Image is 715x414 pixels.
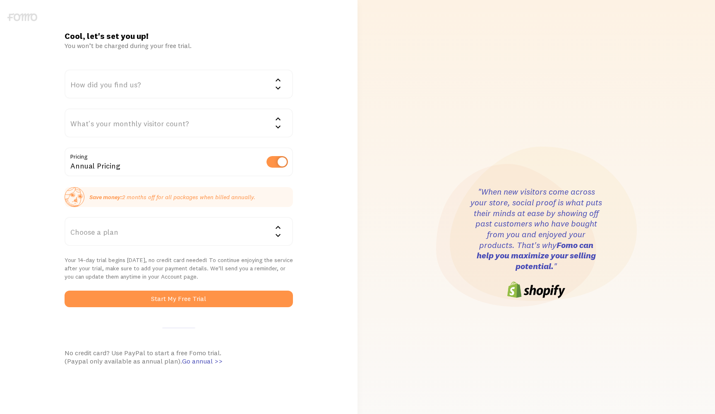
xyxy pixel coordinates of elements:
div: How did you find us? [65,70,293,99]
div: Choose a plan [65,217,293,246]
strong: Save money: [89,193,122,201]
p: 2 months off for all packages when billed annually. [89,193,255,201]
h1: Cool, let's set you up! [65,31,293,41]
div: Annual Pricing [65,147,293,178]
h3: "When new visitors come across your store, social proof is what puts their minds at ease by showi... [470,186,602,272]
button: Start My Free Trial [65,291,293,307]
p: Your 14-day trial begins [DATE], no credit card needed! To continue enjoying the service after yo... [65,256,293,281]
img: shopify-logo-6cb0242e8808f3daf4ae861e06351a6977ea544d1a5c563fd64e3e69b7f1d4c4.png [507,282,565,298]
div: No credit card? Use PayPal to start a free Fomo trial. (Paypal only available as annual plan). [65,349,293,365]
img: fomo-logo-gray-b99e0e8ada9f9040e2984d0d95b3b12da0074ffd48d1e5cb62ac37fc77b0b268.svg [7,13,37,21]
div: You won’t be charged during your free trial. [65,41,293,50]
span: Go annual >> [182,357,223,365]
div: What's your monthly visitor count? [65,108,293,137]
